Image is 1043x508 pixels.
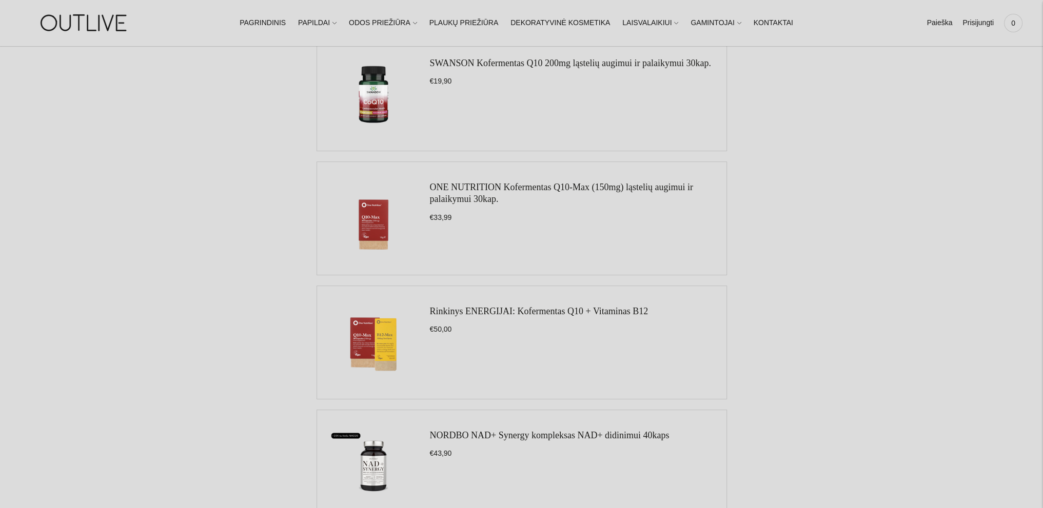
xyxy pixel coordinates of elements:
a: NORDBO NAD+ Synergy kompleksas NAD+ didinimui 40kaps [430,430,670,440]
img: OUTLIVE [21,5,149,40]
a: SWANSON Kofermentas Q10 200mg ląstelių augimui ir palaikymui 30kap. [430,58,711,68]
span: €50,00 [430,325,452,333]
a: Rinkinys ENERGIJAI: Kofermentas Q10 + Vitaminas B12 [430,306,648,316]
a: GAMINTOJAI [691,12,741,34]
a: PAGRINDINIS [240,12,286,34]
a: Paieška [927,12,952,34]
a: Prisijungti [962,12,994,34]
a: ODOS PRIEŽIŪRA [349,12,417,34]
a: KONTAKTAI [754,12,793,34]
span: €43,90 [430,449,452,457]
span: 0 [1006,16,1020,30]
span: €19,90 [430,77,452,85]
a: ONE NUTRITION Kofermentas Q10-Max (150mg) ląstelių augimui ir palaikymui 30kap. [430,182,693,204]
span: €33,99 [430,213,452,221]
a: PAPILDAI [298,12,337,34]
a: 0 [1004,12,1022,34]
a: DEKORATYVINĖ KOSMETIKA [510,12,610,34]
a: PLAUKŲ PRIEŽIŪRA [429,12,499,34]
a: LAISVALAIKIUI [622,12,678,34]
